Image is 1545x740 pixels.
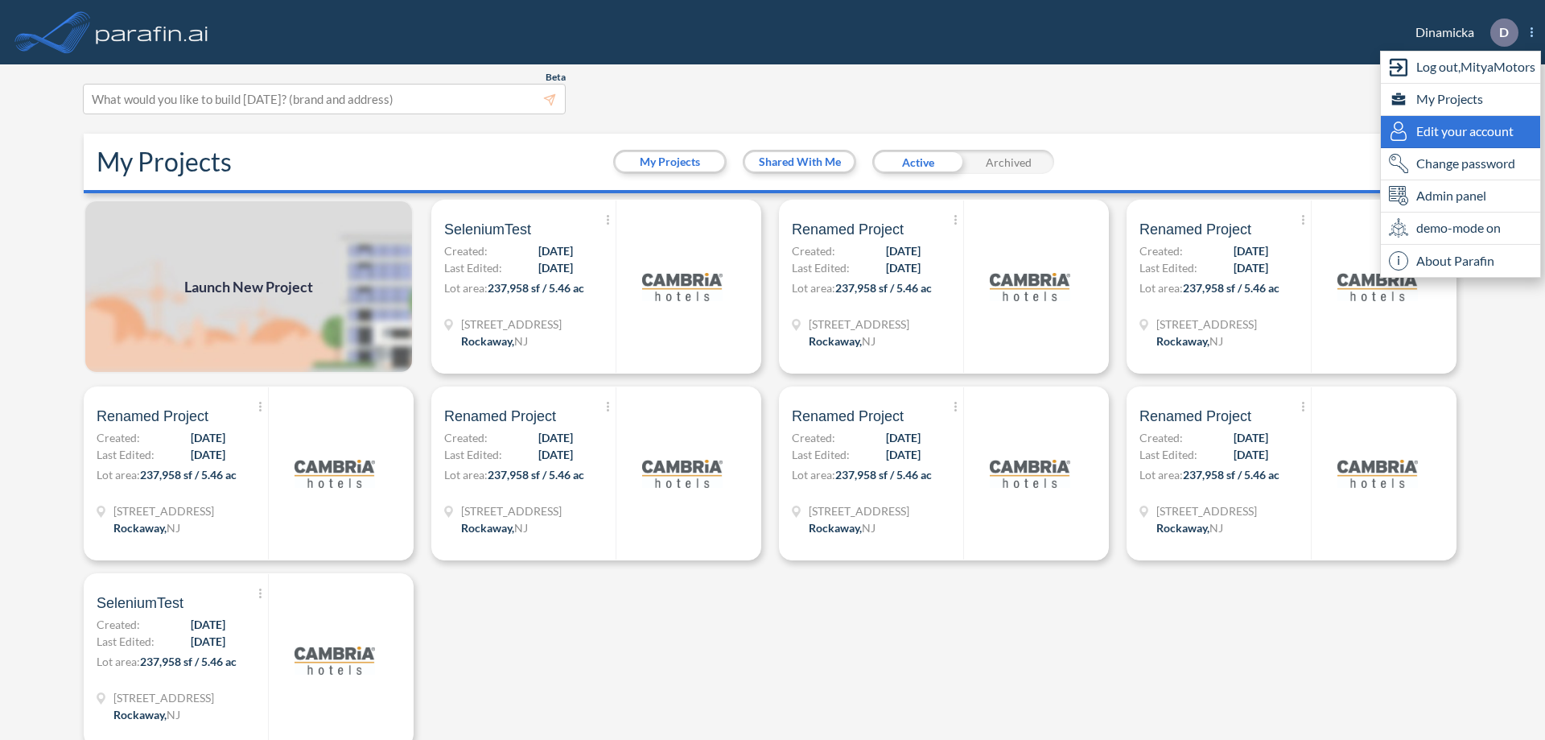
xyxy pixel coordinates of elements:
[809,334,862,348] span: Rockaway ,
[93,16,212,48] img: logo
[97,446,154,463] span: Last Edited:
[1139,242,1183,259] span: Created:
[792,220,904,239] span: Renamed Project
[97,147,232,177] h2: My Projects
[461,333,528,349] div: Rockaway, NJ
[809,521,862,535] span: Rockaway ,
[1381,52,1540,84] div: Log out
[1209,334,1223,348] span: NJ
[461,316,562,333] span: 321 Mt Hope Ave
[113,519,180,536] div: Rockaway, NJ
[113,708,167,721] span: Rockaway ,
[538,429,573,446] span: [DATE]
[113,502,214,519] span: 321 Mt Hope Ave
[1234,259,1268,276] span: [DATE]
[1139,468,1183,482] span: Lot area:
[1416,122,1514,141] span: Edit your account
[1381,213,1540,245] div: demo-mode on
[514,334,528,348] span: NJ
[1183,468,1279,482] span: 237,958 sf / 5.46 ac
[97,616,140,633] span: Created:
[1381,116,1540,148] div: Edit user
[1156,502,1257,519] span: 321 Mt Hope Ave
[444,407,556,426] span: Renamed Project
[538,259,573,276] span: [DATE]
[1139,429,1183,446] span: Created:
[990,433,1070,514] img: logo
[1156,334,1209,348] span: Rockaway ,
[1234,446,1268,463] span: [DATE]
[167,708,180,721] span: NJ
[191,616,225,633] span: [DATE]
[1156,519,1223,536] div: Rockaway, NJ
[140,655,237,668] span: 237,958 sf / 5.46 ac
[191,633,225,650] span: [DATE]
[140,468,237,482] span: 237,958 sf / 5.46 ac
[1139,446,1197,463] span: Last Edited:
[1156,333,1223,349] div: Rockaway, NJ
[1381,148,1540,180] div: Change password
[97,593,183,613] span: SeleniumTest
[1381,180,1540,213] div: Admin panel
[84,200,414,374] img: add
[792,429,835,446] span: Created:
[886,242,921,259] span: [DATE]
[642,246,723,327] img: logo
[97,429,140,446] span: Created:
[167,521,180,535] span: NJ
[792,259,850,276] span: Last Edited:
[1139,281,1183,295] span: Lot area:
[642,433,723,514] img: logo
[184,276,313,298] span: Launch New Project
[1156,521,1209,535] span: Rockaway ,
[1499,25,1509,39] p: D
[963,150,1054,174] div: Archived
[295,433,375,514] img: logo
[792,407,904,426] span: Renamed Project
[1391,19,1533,47] div: Dinamicka
[113,706,180,723] div: Rockaway, NJ
[1234,242,1268,259] span: [DATE]
[792,281,835,295] span: Lot area:
[1389,251,1408,271] span: i
[295,620,375,701] img: logo
[1183,281,1279,295] span: 237,958 sf / 5.46 ac
[1139,259,1197,276] span: Last Edited:
[461,519,528,536] div: Rockaway, NJ
[1337,246,1418,327] img: logo
[616,152,724,172] button: My Projects
[488,468,584,482] span: 237,958 sf / 5.46 ac
[1416,218,1501,238] span: demo-mode on
[862,521,875,535] span: NJ
[1416,57,1535,76] span: Log out, MityaMotors
[488,281,584,295] span: 237,958 sf / 5.46 ac
[97,633,154,650] span: Last Edited:
[1416,154,1515,173] span: Change password
[444,259,502,276] span: Last Edited:
[872,150,963,174] div: Active
[990,246,1070,327] img: logo
[809,519,875,536] div: Rockaway, NJ
[809,316,909,333] span: 321 Mt Hope Ave
[886,446,921,463] span: [DATE]
[862,334,875,348] span: NJ
[1234,429,1268,446] span: [DATE]
[461,334,514,348] span: Rockaway ,
[444,429,488,446] span: Created:
[97,407,208,426] span: Renamed Project
[461,521,514,535] span: Rockaway ,
[1209,521,1223,535] span: NJ
[444,281,488,295] span: Lot area:
[444,446,502,463] span: Last Edited:
[97,655,140,668] span: Lot area:
[538,242,573,259] span: [DATE]
[792,242,835,259] span: Created:
[835,281,932,295] span: 237,958 sf / 5.46 ac
[444,220,531,239] span: SeleniumTest
[461,502,562,519] span: 321 Mt Hope Ave
[113,689,214,706] span: 321 Mt Hope Ave
[792,468,835,482] span: Lot area:
[538,446,573,463] span: [DATE]
[1416,186,1486,205] span: Admin panel
[97,468,140,482] span: Lot area:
